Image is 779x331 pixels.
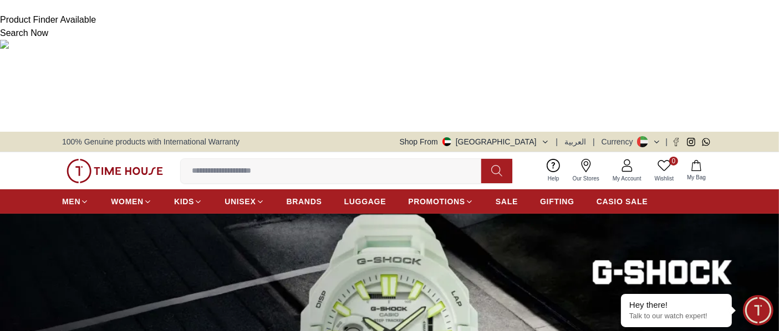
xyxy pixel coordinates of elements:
[225,192,264,211] a: UNISEX
[629,299,724,311] div: Hey there!
[111,192,152,211] a: WOMEN
[541,157,566,185] a: Help
[442,137,451,146] img: United Arab Emirates
[540,196,574,207] span: GIFTING
[743,295,773,325] div: Chat Widget
[225,196,256,207] span: UNISEX
[344,192,386,211] a: LUGGAGE
[62,192,89,211] a: MEN
[680,158,712,184] button: My Bag
[597,196,648,207] span: CASIO SALE
[287,196,322,207] span: BRANDS
[702,138,710,146] a: Whatsapp
[496,192,518,211] a: SALE
[408,196,465,207] span: PROMOTIONS
[62,196,80,207] span: MEN
[629,312,724,321] p: Talk to our watch expert!
[111,196,144,207] span: WOMEN
[67,159,163,183] img: ...
[687,138,695,146] a: Instagram
[566,157,606,185] a: Our Stores
[564,136,586,147] button: العربية
[174,192,202,211] a: KIDS
[496,196,518,207] span: SALE
[344,196,386,207] span: LUGGAGE
[556,136,558,147] span: |
[408,192,473,211] a: PROMOTIONS
[593,136,595,147] span: |
[669,157,678,165] span: 0
[568,174,604,183] span: Our Stores
[597,192,648,211] a: CASIO SALE
[400,136,549,147] button: Shop From[GEOGRAPHIC_DATA]
[62,136,240,147] span: 100% Genuine products with International Warranty
[665,136,668,147] span: |
[540,192,574,211] a: GIFTING
[174,196,194,207] span: KIDS
[650,174,678,183] span: Wishlist
[608,174,646,183] span: My Account
[602,136,638,147] div: Currency
[543,174,564,183] span: Help
[672,138,680,146] a: Facebook
[287,192,322,211] a: BRANDS
[683,173,710,182] span: My Bag
[648,157,680,185] a: 0Wishlist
